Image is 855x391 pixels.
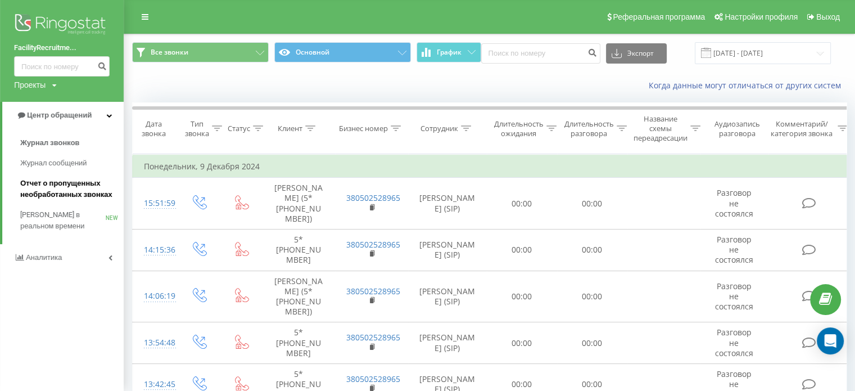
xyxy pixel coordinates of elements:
button: Основной [274,42,411,62]
td: 00:00 [557,322,627,364]
span: Настройки профиля [725,12,798,21]
div: Длительность ожидания [494,119,544,138]
div: 15:51:59 [144,192,166,214]
a: Когда данные могут отличаться от других систем [649,80,847,91]
span: Аналитика [26,253,62,262]
button: График [417,42,481,62]
td: [PERSON_NAME] (SIP) [408,178,487,230]
a: 380502528965 [346,239,400,250]
a: 380502528965 [346,286,400,296]
div: 14:06:19 [144,285,166,307]
span: Выход [816,12,840,21]
td: 00:00 [557,271,627,322]
a: Журнал звонков [20,133,124,153]
td: 00:00 [557,230,627,271]
div: Аудиозапись разговора [710,119,764,138]
td: 00:00 [487,271,557,322]
button: Все звонки [132,42,269,62]
span: Журнал звонков [20,137,79,149]
img: Ringostat logo [14,11,110,39]
div: Сотрудник [420,124,458,133]
td: Понедельник, 9 Декабря 2024 [133,155,852,178]
span: Разговор не состоялся [715,327,753,358]
td: 00:00 [487,178,557,230]
a: Центр обращений [2,102,124,129]
div: Длительность разговора [564,119,614,138]
div: Клиент [278,124,302,133]
div: 13:54:48 [144,332,166,354]
td: [PERSON_NAME] (SIP) [408,271,487,322]
span: [PERSON_NAME] в реальном времени [20,209,106,232]
a: 380502528965 [346,332,400,343]
a: 380502528965 [346,192,400,203]
a: 380502528965 [346,374,400,384]
span: Все звонки [151,48,188,57]
td: 00:00 [487,322,557,364]
div: Тип звонка [185,119,209,138]
td: [PERSON_NAME] (SIP) [408,322,487,364]
div: Статус [228,124,250,133]
td: 00:00 [557,178,627,230]
span: График [437,48,462,56]
span: Разговор не состоялся [715,187,753,218]
td: 5*[PHONE_NUMBER] [262,230,335,271]
div: Open Intercom Messenger [817,327,844,354]
td: [PERSON_NAME] (SIP) [408,230,487,271]
td: 5*[PHONE_NUMBER] [262,322,335,364]
span: Отчет о пропущенных необработанных звонках [20,178,118,200]
a: [PERSON_NAME] в реальном времениNEW [20,205,124,236]
input: Поиск по номеру [481,43,600,64]
td: [PERSON_NAME] (5*[PHONE_NUMBER]) [262,178,335,230]
div: Название схемы переадресации [634,114,687,143]
a: Журнал сообщений [20,153,124,173]
span: Журнал сообщений [20,158,87,169]
td: [PERSON_NAME] (5*[PHONE_NUMBER]) [262,271,335,322]
div: Дата звонка [133,119,174,138]
button: Экспорт [606,43,667,64]
div: 14:15:36 [144,239,166,261]
a: Отчет о пропущенных необработанных звонках [20,173,124,205]
td: 00:00 [487,230,557,271]
span: Разговор не состоялся [715,234,753,265]
a: FacilityRecruitme... [14,42,110,53]
span: Центр обращений [27,111,92,119]
div: Комментарий/категория звонка [769,119,835,138]
div: Бизнес номер [339,124,388,133]
div: Проекты [14,79,46,91]
input: Поиск по номеру [14,56,110,77]
span: Разговор не состоялся [715,281,753,312]
span: Реферальная программа [613,12,705,21]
